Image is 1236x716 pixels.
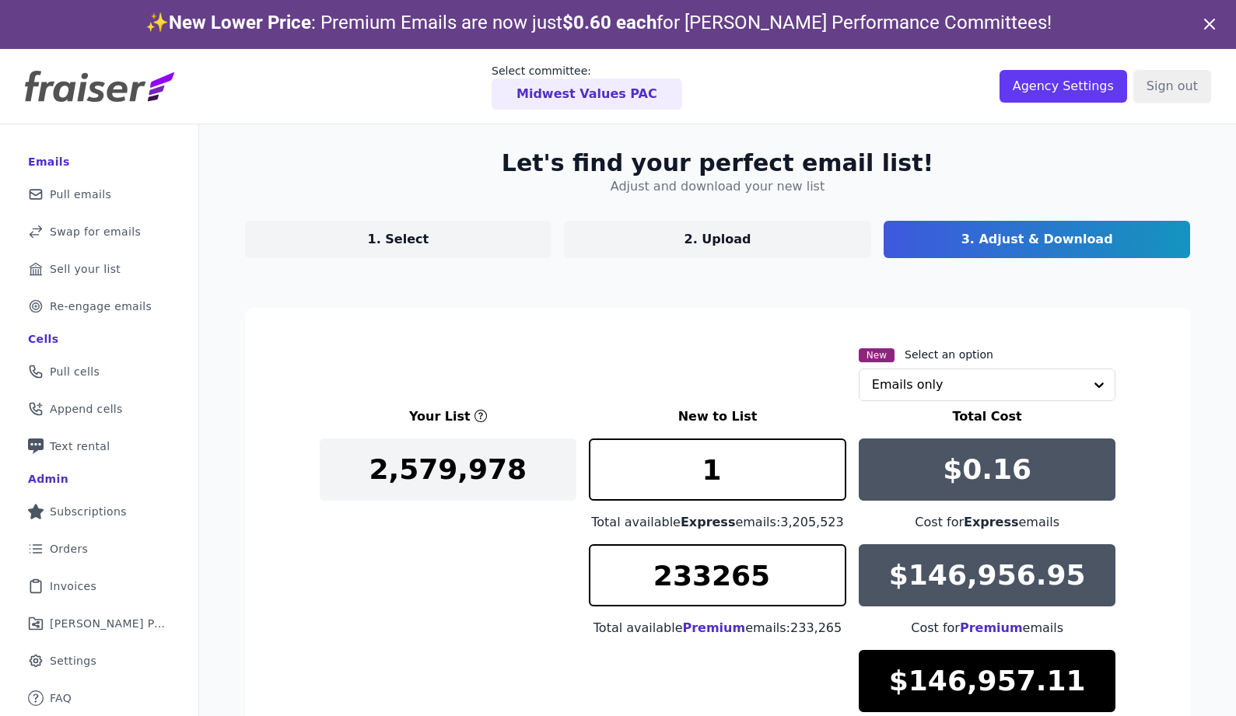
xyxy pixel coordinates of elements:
[889,665,1086,697] p: $146,957.11
[492,63,682,110] a: Select committee: Midwest Values PAC
[50,578,96,594] span: Invoices
[564,221,871,258] a: 2. Upload
[943,454,1031,485] p: $0.16
[50,438,110,454] span: Text rental
[12,532,186,566] a: Orders
[859,619,1116,637] div: Cost for emails
[50,541,88,557] span: Orders
[859,348,895,362] span: New
[25,71,174,102] img: Fraiser Logo
[369,454,527,485] p: 2,579,978
[12,429,186,463] a: Text rental
[492,63,682,79] p: Select committee:
[12,392,186,426] a: Append cells
[964,515,1019,529] span: Express
[50,261,121,277] span: Sell your list
[12,606,186,641] a: [PERSON_NAME] Performance
[859,407,1116,426] h3: Total Cost
[884,221,1191,258] a: 3. Adjust & Download
[50,504,127,519] span: Subscriptions
[589,619,846,637] div: Total available emails: 233,265
[368,230,429,249] p: 1. Select
[905,347,993,362] label: Select an option
[12,215,186,249] a: Swap for emails
[516,85,657,103] p: Midwest Values PAC
[1133,70,1211,103] input: Sign out
[28,471,68,487] div: Admin
[589,513,846,532] div: Total available emails: 3,205,523
[1000,70,1127,103] input: Agency Settings
[12,355,186,389] a: Pull cells
[50,224,141,239] span: Swap for emails
[50,616,167,631] span: [PERSON_NAME] Performance
[12,177,186,211] a: Pull emails
[681,515,736,529] span: Express
[50,187,111,202] span: Pull emails
[12,289,186,323] a: Re-engage emails
[960,620,1023,635] span: Premium
[589,407,846,426] h3: New to List
[245,221,552,258] a: 1. Select
[50,690,72,706] span: FAQ
[502,149,933,177] h2: Let's find your perfect email list!
[961,230,1113,249] p: 3. Adjust & Download
[12,644,186,678] a: Settings
[859,513,1116,532] div: Cost for emails
[12,252,186,286] a: Sell your list
[28,154,70,169] div: Emails
[889,560,1086,591] p: $146,956.95
[409,407,471,426] h3: Your List
[12,681,186,715] a: FAQ
[50,653,96,669] span: Settings
[50,299,152,314] span: Re-engage emails
[12,494,186,529] a: Subscriptions
[28,331,58,347] div: Cells
[685,230,751,249] p: 2. Upload
[50,364,100,379] span: Pull cells
[611,177,825,196] h4: Adjust and download your new list
[682,620,745,635] span: Premium
[50,401,123,417] span: Append cells
[12,569,186,603] a: Invoices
